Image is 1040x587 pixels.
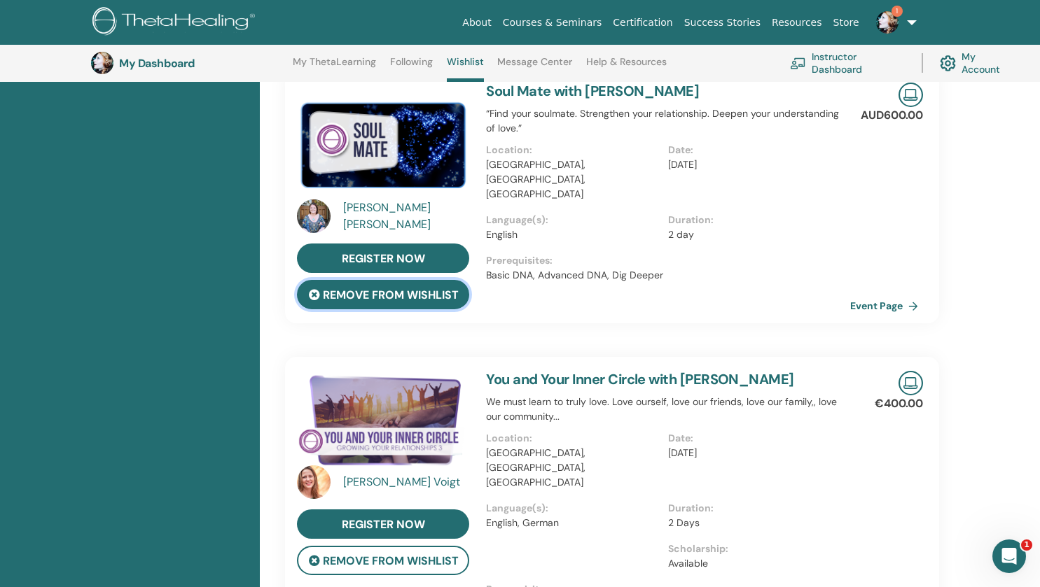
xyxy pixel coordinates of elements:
[390,56,433,78] a: Following
[457,10,497,36] a: About
[486,516,660,530] p: English, German
[486,268,850,283] p: Basic DNA, Advanced DNA, Dig Deeper
[486,143,660,157] p: Location :
[486,82,699,100] a: Soul Mate with [PERSON_NAME]
[668,501,842,516] p: Duration :
[486,253,850,268] p: Prerequisites :
[486,501,660,516] p: Language(s) :
[297,243,469,273] a: register now
[297,371,469,469] img: You and Your Inner Circle
[876,11,899,34] img: default.jpg
[790,57,806,69] img: chalkboard-teacher.svg
[342,251,425,266] span: register now
[668,556,842,571] p: Available
[486,106,850,136] p: “Find your soulmate. Strengthen your relationship. Deepen your understanding of love.”
[486,446,660,490] p: [GEOGRAPHIC_DATA], [GEOGRAPHIC_DATA], [GEOGRAPHIC_DATA]
[828,10,865,36] a: Store
[940,52,956,75] img: cog.svg
[668,157,842,172] p: [DATE]
[297,83,469,204] img: Soul Mate
[297,509,469,539] a: register now
[297,280,469,309] button: remove from wishlist
[668,446,842,460] p: [DATE]
[668,213,842,227] p: Duration :
[899,371,923,395] img: Live Online Seminar
[297,199,331,233] img: default.jpg
[497,56,572,78] a: Message Center
[486,431,660,446] p: Location :
[343,199,473,233] a: [PERSON_NAME] [PERSON_NAME]
[668,143,842,157] p: Date :
[668,516,842,530] p: 2 Days
[1021,539,1032,551] span: 1
[486,157,660,201] p: [GEOGRAPHIC_DATA], [GEOGRAPHIC_DATA], [GEOGRAPHIC_DATA]
[899,83,923,107] img: Live Online Seminar
[586,56,667,78] a: Help & Resources
[91,52,113,74] img: default.jpg
[861,107,923,124] p: AUD600.00
[486,395,850,424] p: We must learn to truly love. Love ourself, love our friends, love our family,, love our community...
[486,227,660,242] p: English
[668,542,842,556] p: Scholarship :
[875,395,923,412] p: €400.00
[668,227,842,242] p: 2 day
[850,295,924,316] a: Event Page
[940,48,1014,78] a: My Account
[92,7,260,38] img: logo.png
[486,370,794,388] a: You and Your Inner Circle with [PERSON_NAME]
[486,213,660,227] p: Language(s) :
[342,517,425,532] span: register now
[447,56,484,82] a: Wishlist
[790,48,905,78] a: Instructor Dashboard
[668,431,842,446] p: Date :
[293,56,376,78] a: My ThetaLearning
[297,465,331,499] img: default.jpg
[679,10,766,36] a: Success Stories
[607,10,678,36] a: Certification
[497,10,608,36] a: Courses & Seminars
[343,474,473,490] a: [PERSON_NAME] Voigt
[892,6,903,17] span: 1
[119,57,259,70] h3: My Dashboard
[992,539,1026,573] iframe: Intercom live chat
[766,10,828,36] a: Resources
[297,546,469,575] button: remove from wishlist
